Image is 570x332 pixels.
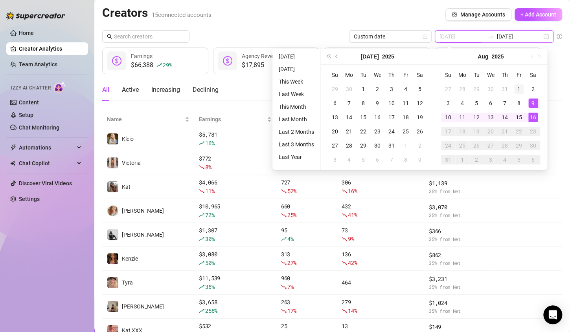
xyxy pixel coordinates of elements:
[443,84,453,94] div: 27
[455,110,469,124] td: 2025-08-11
[10,161,15,166] img: Chat Copilot
[514,113,524,122] div: 15
[382,49,394,64] button: Choose a year
[415,99,425,108] div: 12
[441,124,455,139] td: 2025-08-17
[401,84,410,94] div: 4
[387,155,396,164] div: 7
[356,110,370,124] td: 2025-07-15
[19,196,40,202] a: Settings
[107,115,183,124] span: Name
[112,56,121,66] span: dollar-circle
[413,124,427,139] td: 2025-07-26
[54,81,66,93] img: AI Chatter
[486,113,495,122] div: 13
[281,178,332,195] div: 727
[330,84,340,94] div: 29
[342,226,419,243] div: 73
[330,113,340,122] div: 13
[348,235,354,243] span: 9 %
[415,155,425,164] div: 9
[330,155,340,164] div: 3
[486,99,495,108] div: 6
[344,141,354,150] div: 28
[413,68,427,82] th: Sa
[429,235,489,243] span: 35 % from Net
[512,110,526,124] td: 2025-08-15
[356,124,370,139] td: 2025-07-22
[526,139,540,153] td: 2025-08-30
[287,187,296,195] span: 52 %
[399,124,413,139] td: 2025-07-25
[342,110,356,124] td: 2025-07-14
[199,212,204,218] span: rise
[356,68,370,82] th: Tu
[199,178,272,195] div: $ 4,066
[512,153,526,167] td: 2025-09-05
[328,139,342,153] td: 2025-07-27
[342,212,347,218] span: fall
[242,52,291,60] div: Agency Revenue
[469,153,484,167] td: 2025-09-02
[11,84,51,92] span: Izzy AI Chatter
[515,8,562,21] button: + Add Account
[373,84,382,94] div: 2
[19,180,72,186] a: Discover Viral Videos
[359,99,368,108] div: 8
[131,53,153,59] span: Earnings
[528,127,538,136] div: 23
[373,127,382,136] div: 23
[486,141,495,150] div: 27
[469,110,484,124] td: 2025-08-12
[19,61,57,67] a: Team Analytics
[384,110,399,124] td: 2025-07-17
[526,110,540,124] td: 2025-08-16
[287,235,293,243] span: 4 %
[342,153,356,167] td: 2025-08-04
[512,124,526,139] td: 2025-08-22
[399,82,413,96] td: 2025-07-04
[415,84,425,94] div: 5
[487,33,494,40] span: swap-right
[429,227,489,235] span: $ 366
[276,52,317,61] li: [DATE]
[384,124,399,139] td: 2025-07-24
[469,68,484,82] th: Tu
[359,155,368,164] div: 5
[472,141,481,150] div: 26
[469,139,484,153] td: 2025-08-26
[373,113,382,122] div: 16
[281,250,332,267] div: 313
[526,96,540,110] td: 2025-08-09
[543,305,562,324] div: Open Intercom Messenger
[370,82,384,96] td: 2025-07-02
[387,127,396,136] div: 24
[526,153,540,167] td: 2025-09-06
[528,155,538,164] div: 6
[445,8,511,21] button: Manage Accounts
[276,127,317,137] li: Last 2 Months
[486,84,495,94] div: 30
[205,211,214,219] span: 72 %
[373,155,382,164] div: 6
[330,127,340,136] div: 20
[360,49,379,64] button: Choose a month
[528,99,538,108] div: 9
[370,96,384,110] td: 2025-07-09
[384,96,399,110] td: 2025-07-10
[455,82,469,96] td: 2025-07-28
[399,110,413,124] td: 2025-07-18
[342,124,356,139] td: 2025-07-21
[526,82,540,96] td: 2025-08-02
[472,127,481,136] div: 19
[333,49,341,64] button: Previous month (PageUp)
[472,113,481,122] div: 12
[384,139,399,153] td: 2025-07-31
[342,82,356,96] td: 2025-06-30
[156,62,162,68] span: rise
[151,85,180,95] div: Increasing
[387,99,396,108] div: 10
[498,124,512,139] td: 2025-08-21
[526,124,540,139] td: 2025-08-23
[441,82,455,96] td: 2025-07-27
